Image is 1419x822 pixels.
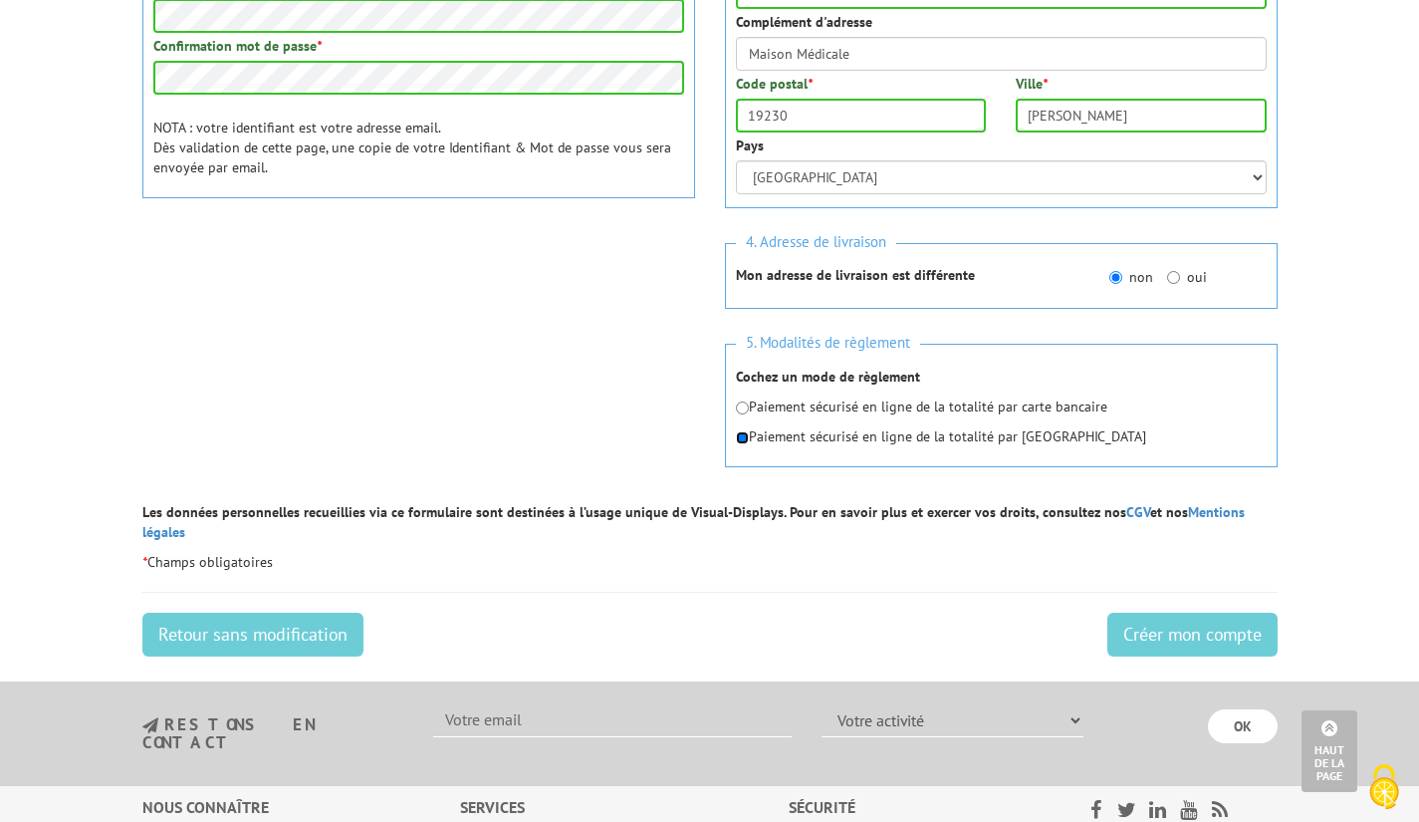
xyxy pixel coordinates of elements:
label: non [1109,267,1153,287]
img: Cookies (fenêtre modale) [1359,762,1409,812]
input: OK [1208,709,1278,743]
div: Nous connaître [142,796,460,819]
label: oui [1167,267,1207,287]
a: Mentions légales [142,503,1245,541]
p: NOTA : votre identifiant est votre adresse email. Dès validation de cette page, une copie de votr... [153,118,684,177]
input: Créer mon compte [1107,613,1278,657]
label: Code postal [736,74,813,94]
a: Retour sans modification [142,613,363,657]
label: Complément d'adresse [736,12,872,32]
strong: Cochez un mode de règlement [736,368,920,386]
div: Services [460,796,790,819]
input: Votre email [433,703,792,737]
strong: Mon adresse de livraison est différente [736,266,975,284]
span: 4. Adresse de livraison [736,229,896,256]
div: Sécurité [789,796,1039,819]
button: Cookies (fenêtre modale) [1349,754,1419,822]
h3: restons en contact [142,716,404,751]
strong: Les données personnelles recueillies via ce formulaire sont destinées à l’usage unique de Visual-... [142,503,1245,541]
p: Champs obligatoires [142,552,1278,572]
label: Pays [736,136,764,155]
a: Haut de la page [1301,710,1357,792]
iframe: reCAPTCHA [142,233,445,311]
label: Confirmation mot de passe [153,36,322,56]
p: Paiement sécurisé en ligne de la totalité par [GEOGRAPHIC_DATA] [736,426,1267,446]
a: CGV [1126,503,1150,521]
input: oui [1167,271,1180,284]
p: Paiement sécurisé en ligne de la totalité par carte bancaire [736,397,1267,416]
label: Ville [1016,74,1048,94]
img: newsletter.jpg [142,717,158,734]
input: non [1109,271,1122,284]
span: 5. Modalités de règlement [736,330,920,357]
